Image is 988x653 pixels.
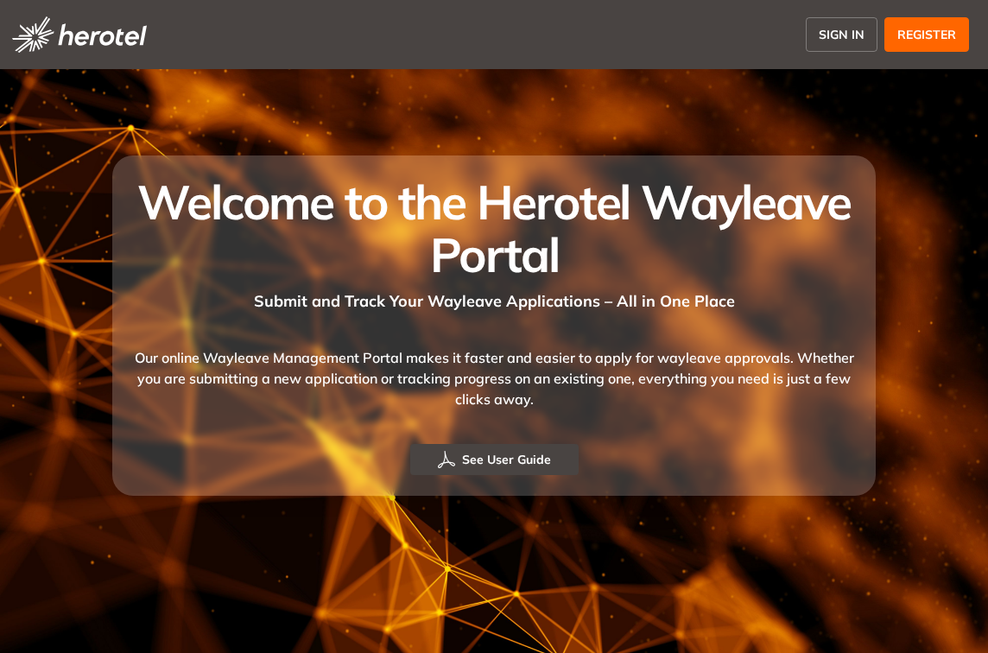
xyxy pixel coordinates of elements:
[410,444,579,475] button: See User Guide
[462,450,551,469] span: See User Guide
[806,17,877,52] button: SIGN IN
[884,17,969,52] button: REGISTER
[137,172,850,284] span: Welcome to the Herotel Wayleave Portal
[819,26,864,44] span: SIGN IN
[133,281,854,313] div: Submit and Track Your Wayleave Applications – All in One Place
[897,26,956,44] span: REGISTER
[133,313,854,444] div: Our online Wayleave Management Portal makes it faster and easier to apply for wayleave approvals....
[12,16,147,53] img: logo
